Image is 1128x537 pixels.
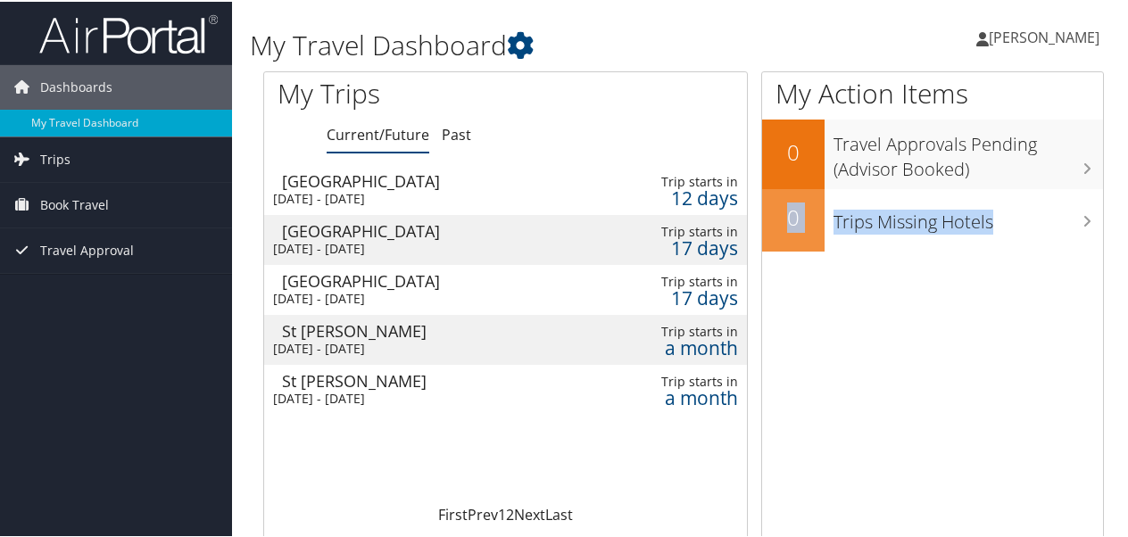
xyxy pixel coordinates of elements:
[506,503,514,523] a: 2
[762,73,1103,111] h1: My Action Items
[498,503,506,523] a: 1
[634,172,738,188] div: Trip starts in
[282,321,580,337] div: St [PERSON_NAME]
[976,9,1117,62] a: [PERSON_NAME]
[273,189,571,205] div: [DATE] - [DATE]
[634,372,738,388] div: Trip starts in
[834,199,1103,233] h3: Trips Missing Hotels
[282,221,580,237] div: [GEOGRAPHIC_DATA]
[250,25,828,62] h1: My Travel Dashboard
[40,63,112,108] span: Dashboards
[634,238,738,254] div: 17 days
[634,272,738,288] div: Trip starts in
[545,503,573,523] a: Last
[468,503,498,523] a: Prev
[514,503,545,523] a: Next
[438,503,468,523] a: First
[273,289,571,305] div: [DATE] - [DATE]
[273,389,571,405] div: [DATE] - [DATE]
[278,73,533,111] h1: My Trips
[40,181,109,226] span: Book Travel
[282,371,580,387] div: St [PERSON_NAME]
[40,136,70,180] span: Trips
[273,339,571,355] div: [DATE] - [DATE]
[273,239,571,255] div: [DATE] - [DATE]
[989,26,1099,45] span: [PERSON_NAME]
[40,227,134,271] span: Travel Approval
[634,288,738,304] div: 17 days
[442,123,471,143] a: Past
[762,201,825,231] h2: 0
[762,136,825,166] h2: 0
[634,222,738,238] div: Trip starts in
[282,171,580,187] div: [GEOGRAPHIC_DATA]
[327,123,429,143] a: Current/Future
[39,12,218,54] img: airportal-logo.png
[834,121,1103,180] h3: Travel Approvals Pending (Advisor Booked)
[762,187,1103,250] a: 0Trips Missing Hotels
[762,118,1103,186] a: 0Travel Approvals Pending (Advisor Booked)
[634,188,738,204] div: 12 days
[634,388,738,404] div: a month
[282,271,580,287] div: [GEOGRAPHIC_DATA]
[634,338,738,354] div: a month
[634,322,738,338] div: Trip starts in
